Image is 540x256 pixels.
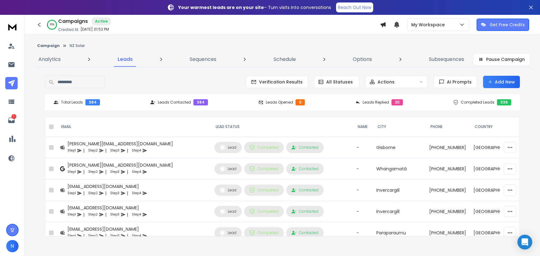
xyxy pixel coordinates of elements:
td: - [353,201,373,222]
span: AI Prompts [444,79,472,85]
div: [EMAIL_ADDRESS][DOMAIN_NAME] [67,183,147,190]
button: AI Prompts [434,76,477,88]
p: Total Leads [61,100,83,105]
a: Schedule [270,52,300,67]
p: | [83,147,84,154]
p: Step 4 [132,147,141,154]
td: [GEOGRAPHIC_DATA] [470,137,523,158]
th: NAME [353,117,373,137]
div: Lead [220,209,236,214]
div: Contacted [292,166,318,171]
p: [DATE] 01:52 PM [80,27,109,32]
p: Step 3 [110,233,119,239]
div: Completed [249,166,279,172]
td: Whangamatā [373,158,426,180]
p: | [105,147,106,154]
div: Contacted [292,145,318,150]
p: Step 3 [110,211,119,218]
td: Paraparaumu [373,222,426,244]
p: 1 [11,114,16,119]
td: [GEOGRAPHIC_DATA] [470,222,523,244]
a: Options [349,52,376,67]
div: [PERSON_NAME][EMAIL_ADDRESS][DOMAIN_NAME] [67,162,173,168]
p: | [83,169,84,175]
p: Analytics [38,56,61,63]
div: Completed [249,145,279,150]
button: N [6,240,19,252]
p: Completed Leads [461,100,495,105]
td: Invercargill [373,180,426,201]
td: [GEOGRAPHIC_DATA] [470,158,523,180]
div: Contacted [292,230,318,235]
p: | [127,169,128,175]
p: | [127,211,128,218]
p: Step 4 [132,211,141,218]
p: | [83,190,84,196]
div: [EMAIL_ADDRESS][DOMAIN_NAME] [67,205,147,211]
div: [PERSON_NAME][EMAIL_ADDRESS][DOMAIN_NAME] [67,141,173,147]
p: Step 2 [88,233,98,239]
p: | [105,233,106,239]
td: - [353,222,373,244]
div: Contacted [292,209,318,214]
p: Leads Replied [363,100,389,105]
td: [GEOGRAPHIC_DATA] [470,201,523,222]
p: Subsequences [429,56,464,63]
p: Actions [378,79,395,85]
button: Campaign [37,43,60,48]
td: [PHONE_NUMBER] [426,201,470,222]
button: Verification Results [246,76,308,88]
p: Created At: [58,27,79,32]
p: Options [353,56,372,63]
th: country [470,117,523,137]
div: 384 [85,99,100,105]
a: 1 [5,114,18,126]
p: | [105,169,106,175]
img: logo [6,21,19,32]
p: | [83,233,84,239]
a: Reach Out Now [336,2,373,12]
p: Sequences [190,56,216,63]
p: | [83,211,84,218]
p: Reach Out Now [338,4,371,11]
div: [EMAIL_ADDRESS][DOMAIN_NAME] [67,226,147,232]
div: 0 [296,99,305,105]
p: Step 1 [67,233,76,239]
th: Phone [426,117,470,137]
p: | [105,211,106,218]
td: [PHONE_NUMBER] [426,180,470,201]
div: Open Intercom Messenger [517,235,532,250]
p: Step 4 [132,190,141,196]
p: NZ Solar [70,43,85,48]
a: Subsequences [425,52,468,67]
p: Leads Opened [266,100,293,105]
a: Sequences [186,52,220,67]
p: Step 2 [88,147,98,154]
div: 384 [193,99,208,105]
div: 336 [497,99,511,105]
p: Step 2 [88,190,98,196]
a: Analytics [35,52,64,67]
td: [PHONE_NUMBER] [426,222,470,244]
div: Completed [249,230,279,236]
p: Step 1 [67,169,76,175]
td: Invercargill [373,201,426,222]
p: | [127,147,128,154]
td: [PHONE_NUMBER] [426,158,470,180]
div: Lead [220,166,236,172]
div: 20 [391,99,403,105]
h1: Campaigns [58,18,88,25]
p: Step 3 [110,190,119,196]
p: Step 3 [110,169,119,175]
p: Step 1 [67,190,76,196]
th: EMAIL [56,117,211,137]
p: Leads Contacted [158,100,191,105]
td: [GEOGRAPHIC_DATA] [470,180,523,201]
td: - [353,180,373,201]
div: Completed [249,187,279,193]
span: Verification Results [257,79,303,85]
p: Step 4 [132,169,141,175]
a: Leads [114,52,136,67]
